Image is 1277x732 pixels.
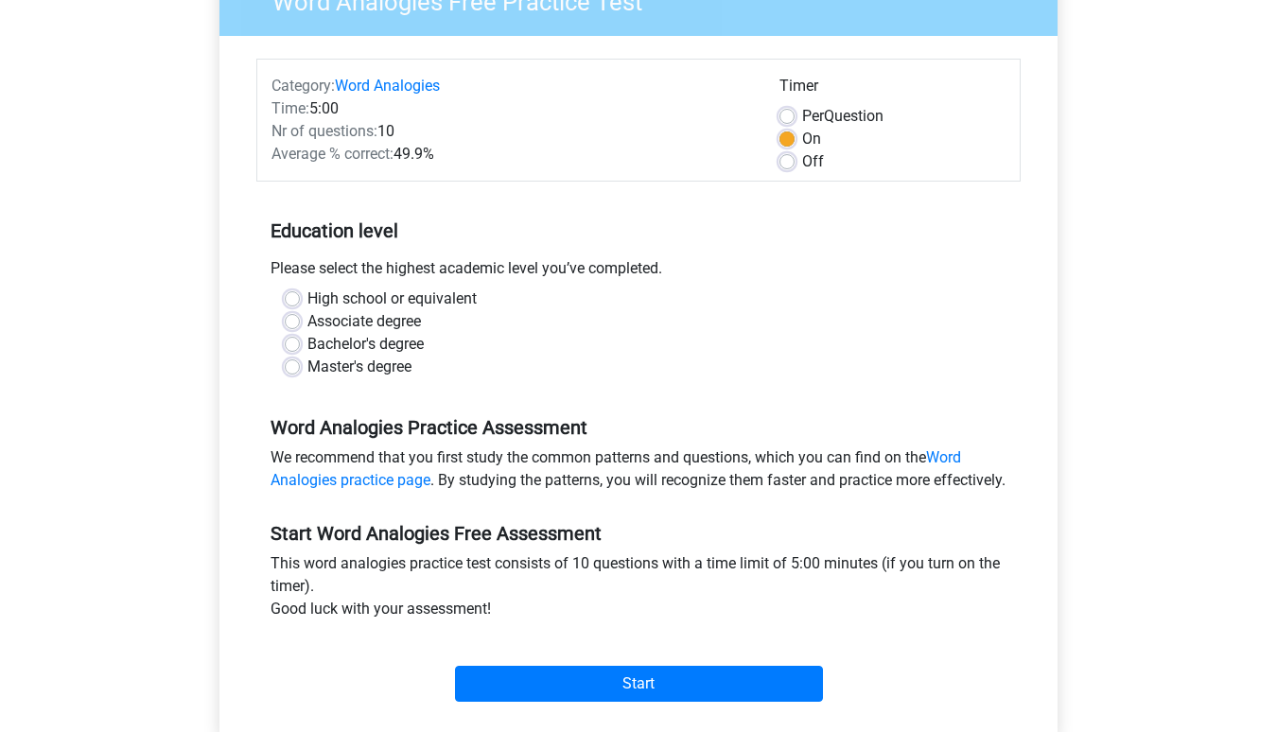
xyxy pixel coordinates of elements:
label: Master's degree [307,356,411,378]
div: 10 [257,120,765,143]
input: Start [455,666,823,702]
div: 5:00 [257,97,765,120]
label: High school or equivalent [307,288,477,310]
h5: Education level [271,212,1006,250]
label: Bachelor's degree [307,333,424,356]
span: Time: [271,99,309,117]
label: Off [802,150,824,173]
label: Question [802,105,883,128]
span: Average % correct: [271,145,394,163]
div: Please select the highest academic level you’ve completed. [256,257,1021,288]
h5: Start Word Analogies Free Assessment [271,522,1006,545]
label: On [802,128,821,150]
div: We recommend that you first study the common patterns and questions, which you can find on the . ... [256,446,1021,499]
div: 49.9% [257,143,765,166]
span: Nr of questions: [271,122,377,140]
div: This word analogies practice test consists of 10 questions with a time limit of 5:00 minutes (if ... [256,552,1021,628]
span: Category: [271,77,335,95]
a: Word Analogies [335,77,440,95]
h5: Word Analogies Practice Assessment [271,416,1006,439]
span: Per [802,107,824,125]
label: Associate degree [307,310,421,333]
div: Timer [779,75,1006,105]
